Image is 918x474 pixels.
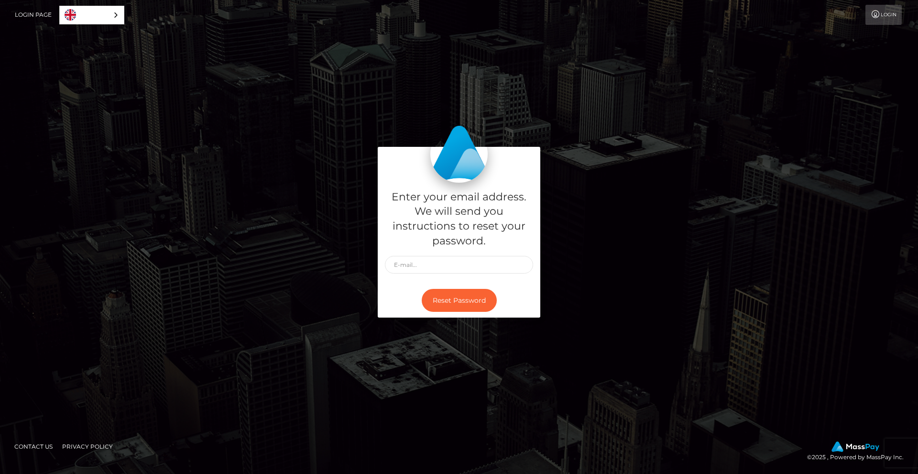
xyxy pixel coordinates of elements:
img: MassPay Login [430,125,488,183]
div: © 2025 , Powered by MassPay Inc. [807,441,911,463]
input: E-mail... [385,256,533,274]
a: Login [865,5,902,25]
h5: Enter your email address. We will send you instructions to reset your password. [385,190,533,249]
a: Login Page [15,5,52,25]
button: Reset Password [422,289,497,312]
div: Language [59,6,124,24]
img: MassPay [831,441,879,452]
a: Privacy Policy [58,439,117,454]
a: Contact Us [11,439,56,454]
a: English [60,6,124,24]
aside: Language selected: English [59,6,124,24]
